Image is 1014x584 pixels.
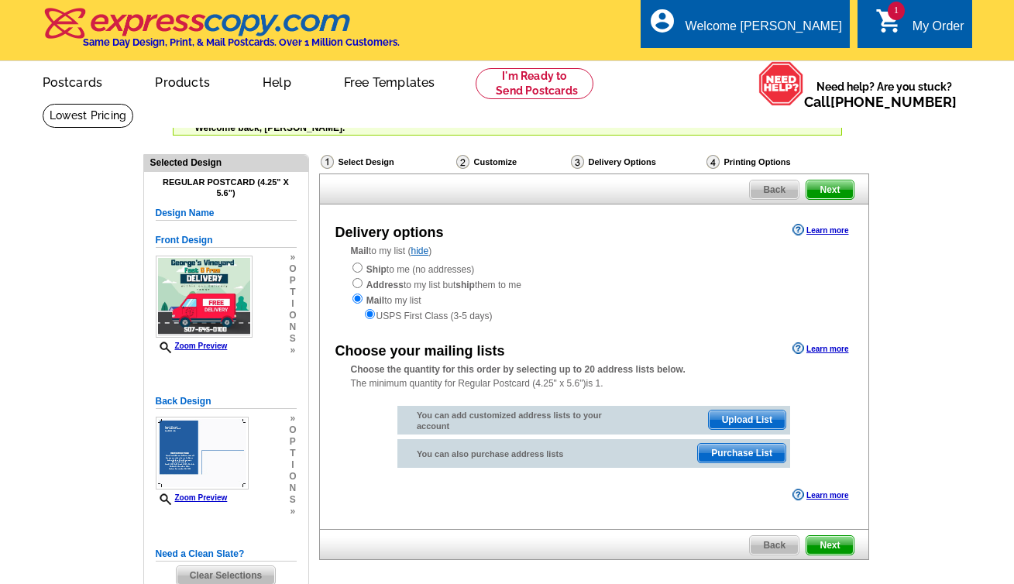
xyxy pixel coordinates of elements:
[321,155,334,169] img: Select Design
[875,17,964,36] a: 1 shopping_cart My Order
[319,154,455,173] div: Select Design
[749,180,799,200] a: Back
[749,535,799,555] a: Back
[289,471,296,483] span: o
[351,246,369,256] strong: Mail
[366,295,384,306] strong: Mail
[335,222,444,243] div: Delivery options
[804,94,957,110] span: Call
[195,122,345,133] span: Welcome back, [PERSON_NAME].
[156,493,228,502] a: Zoom Preview
[455,154,569,173] div: Customize
[289,287,296,298] span: t
[156,177,297,198] h4: Regular Postcard (4.25" x 5.6")
[83,36,400,48] h4: Same Day Design, Print, & Mail Postcards. Over 1 Million Customers.
[289,333,296,345] span: s
[289,424,296,436] span: o
[709,411,785,429] span: Upload List
[289,448,296,459] span: t
[156,417,249,490] img: small-thumb.jpg
[156,547,297,562] h5: Need a Clean Slate?
[366,280,404,290] strong: Address
[289,321,296,333] span: n
[698,444,785,462] span: Purchase List
[289,310,296,321] span: o
[792,489,848,501] a: Learn more
[289,483,296,494] span: n
[289,459,296,471] span: i
[335,341,505,362] div: Choose your mailing lists
[289,298,296,310] span: i
[792,224,848,236] a: Learn more
[289,275,296,287] span: p
[144,155,308,170] div: Selected Design
[456,155,469,169] img: Customize
[366,264,387,275] strong: Ship
[875,7,903,35] i: shopping_cart
[351,307,837,323] div: USPS First Class (3-5 days)
[804,79,964,110] span: Need help? Are you stuck?
[156,342,228,350] a: Zoom Preview
[455,280,475,290] strong: ship
[156,233,297,248] h5: Front Design
[569,154,705,173] div: Delivery Options
[758,61,804,106] img: help
[289,252,296,263] span: »
[289,345,296,356] span: »
[648,7,676,35] i: account_circle
[792,342,848,355] a: Learn more
[320,244,868,323] div: to my list ( )
[806,536,853,555] span: Next
[888,2,905,20] span: 1
[156,256,253,338] img: small-thumb.jpg
[750,536,799,555] span: Back
[289,263,296,275] span: o
[319,63,460,99] a: Free Templates
[913,19,964,41] div: My Order
[830,94,957,110] a: [PHONE_NUMBER]
[750,180,799,199] span: Back
[686,19,842,41] div: Welcome [PERSON_NAME]
[238,63,316,99] a: Help
[351,261,837,323] div: to me (no addresses) to my list but them to me to my list
[130,63,235,99] a: Products
[397,406,621,435] div: You can add customized address lists to your account
[43,19,400,48] a: Same Day Design, Print, & Mail Postcards. Over 1 Million Customers.
[289,494,296,506] span: s
[706,155,720,169] img: Printing Options & Summary
[18,63,128,99] a: Postcards
[705,154,843,170] div: Printing Options
[351,364,686,375] strong: Choose the quantity for this order by selecting up to 20 address lists below.
[289,506,296,517] span: »
[411,246,429,256] a: hide
[289,413,296,424] span: »
[156,206,297,221] h5: Design Name
[397,439,621,463] div: You can also purchase address lists
[571,155,584,169] img: Delivery Options
[156,394,297,409] h5: Back Design
[806,180,853,199] span: Next
[289,436,296,448] span: p
[320,362,868,390] div: The minimum quantity for Regular Postcard (4.25" x 5.6")is 1.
